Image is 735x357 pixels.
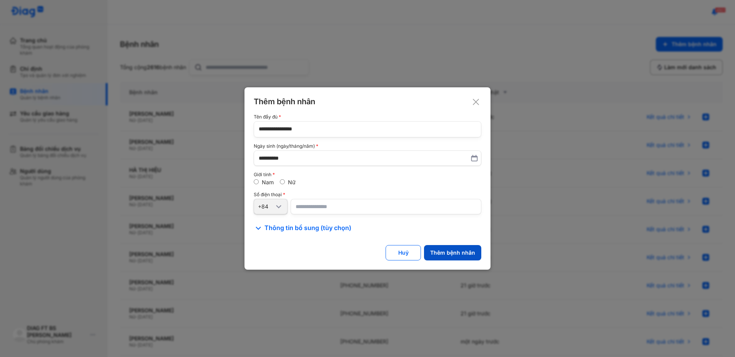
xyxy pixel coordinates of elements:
[254,114,481,120] div: Tên đầy đủ
[254,97,481,107] div: Thêm bệnh nhân
[254,172,481,177] div: Giới tính
[386,245,421,260] button: Huỷ
[424,245,481,260] button: Thêm bệnh nhân
[254,192,481,197] div: Số điện thoại
[430,249,475,256] div: Thêm bệnh nhân
[288,179,296,185] label: Nữ
[254,143,481,149] div: Ngày sinh (ngày/tháng/năm)
[258,203,274,210] div: +84
[262,179,274,185] label: Nam
[264,224,351,233] span: Thông tin bổ sung (tùy chọn)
